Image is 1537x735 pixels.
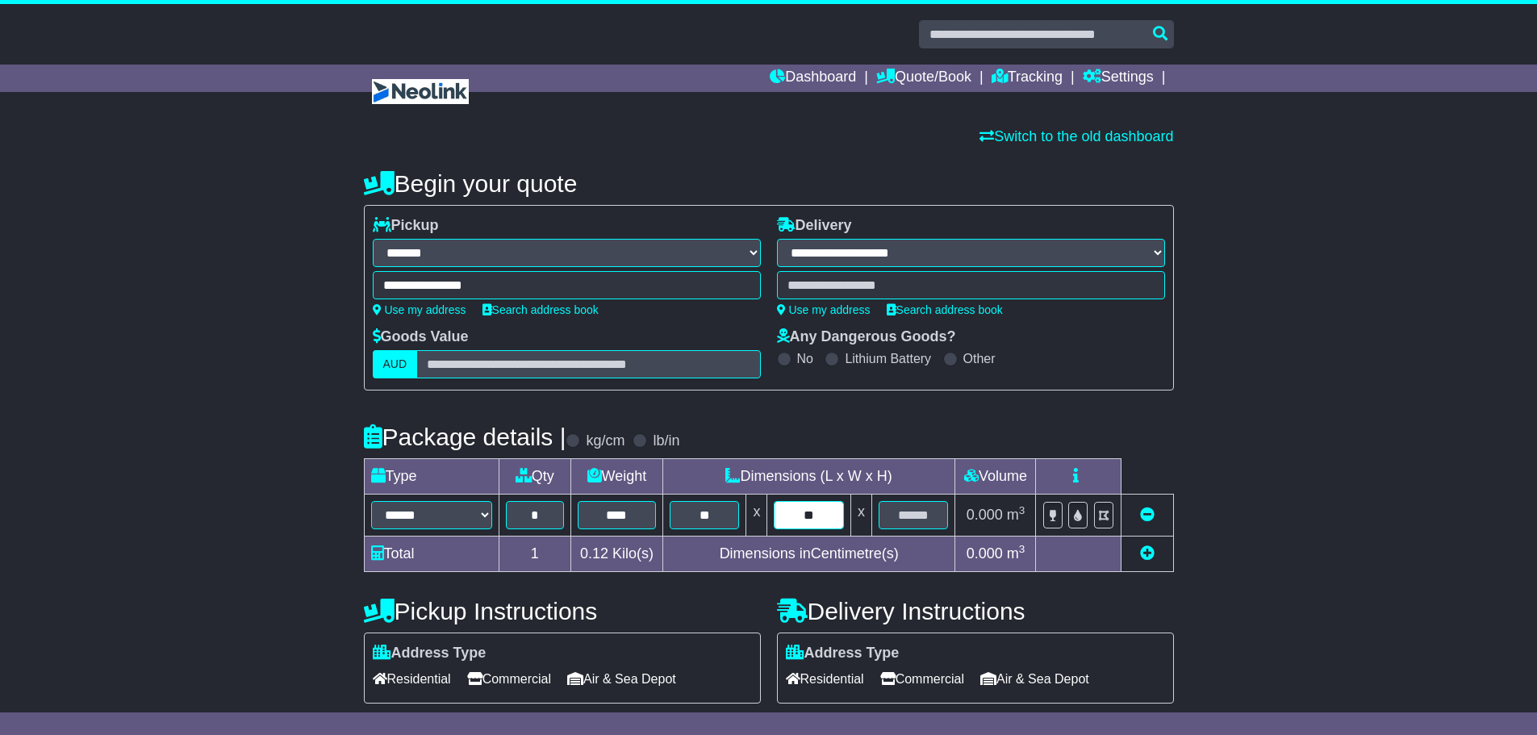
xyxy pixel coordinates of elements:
[373,328,469,346] label: Goods Value
[364,170,1174,197] h4: Begin your quote
[373,350,418,378] label: AUD
[967,507,1003,523] span: 0.000
[980,666,1089,691] span: Air & Sea Depot
[967,545,1003,562] span: 0.000
[770,65,856,92] a: Dashboard
[887,303,1003,316] a: Search address book
[777,328,956,346] label: Any Dangerous Goods?
[499,537,570,572] td: 1
[373,645,487,662] label: Address Type
[1083,65,1154,92] a: Settings
[570,459,662,495] td: Weight
[1140,545,1155,562] a: Add new item
[1007,507,1025,523] span: m
[746,495,767,537] td: x
[567,666,676,691] span: Air & Sea Depot
[373,217,439,235] label: Pickup
[876,65,971,92] a: Quote/Book
[662,537,955,572] td: Dimensions in Centimetre(s)
[955,459,1036,495] td: Volume
[880,666,964,691] span: Commercial
[1140,507,1155,523] a: Remove this item
[364,598,761,624] h4: Pickup Instructions
[467,666,551,691] span: Commercial
[373,303,466,316] a: Use my address
[786,645,900,662] label: Address Type
[499,459,570,495] td: Qty
[373,666,451,691] span: Residential
[580,545,608,562] span: 0.12
[777,598,1174,624] h4: Delivery Instructions
[797,351,813,366] label: No
[777,217,852,235] label: Delivery
[570,537,662,572] td: Kilo(s)
[1007,545,1025,562] span: m
[364,537,499,572] td: Total
[1019,543,1025,555] sup: 3
[653,432,679,450] label: lb/in
[963,351,996,366] label: Other
[662,459,955,495] td: Dimensions (L x W x H)
[845,351,931,366] label: Lithium Battery
[786,666,864,691] span: Residential
[777,303,871,316] a: Use my address
[1019,504,1025,516] sup: 3
[850,495,871,537] td: x
[364,424,566,450] h4: Package details |
[364,459,499,495] td: Type
[586,432,624,450] label: kg/cm
[482,303,599,316] a: Search address book
[979,128,1173,144] a: Switch to the old dashboard
[992,65,1063,92] a: Tracking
